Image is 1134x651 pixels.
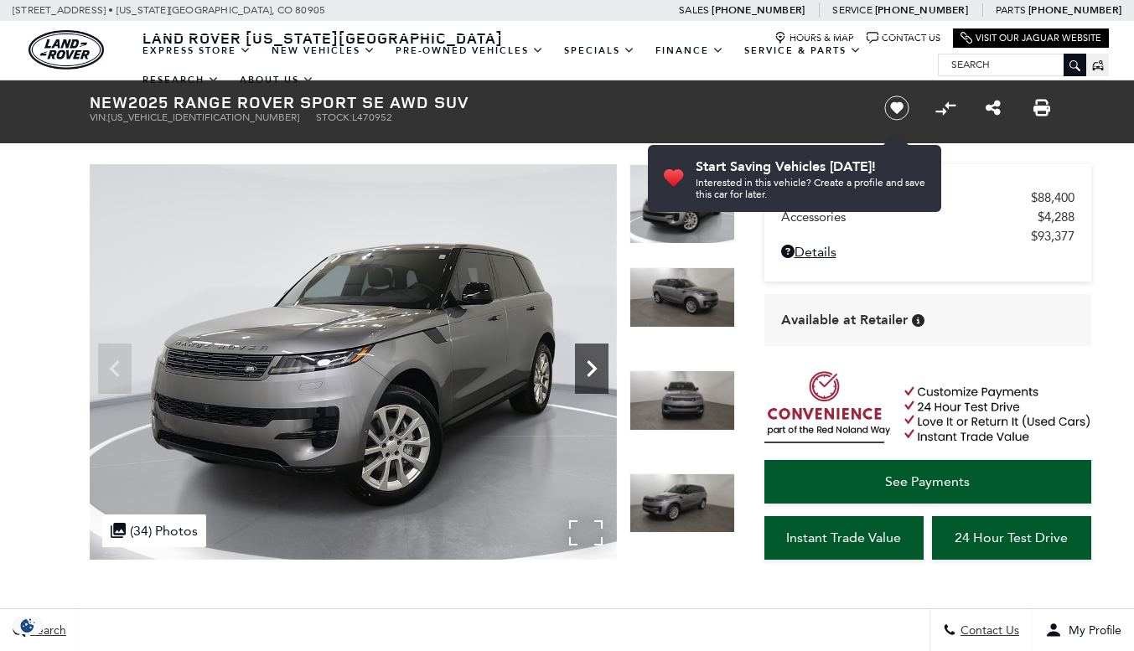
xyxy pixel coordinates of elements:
[932,516,1091,560] a: 24 Hour Test Drive
[1062,623,1121,638] span: My Profile
[875,3,968,17] a: [PHONE_NUMBER]
[645,36,734,65] a: Finance
[629,267,735,328] img: New 2025 Eiger Grey Land Rover SE image 2
[554,36,645,65] a: Specials
[386,36,554,65] a: Pre-Owned Vehicles
[912,314,924,327] div: Vehicle is in stock and ready for immediate delivery. Due to demand, availability is subject to c...
[764,460,1091,504] a: See Payments
[8,617,47,634] img: Opt-Out Icon
[102,514,206,547] div: (34) Photos
[1038,209,1074,225] span: $4,288
[781,244,1074,260] a: Details
[352,111,392,123] span: L470952
[1031,229,1074,244] span: $93,377
[786,530,901,545] span: Instant Trade Value
[90,111,108,123] span: VIN:
[955,530,1068,545] span: 24 Hour Test Drive
[832,4,872,16] span: Service
[8,617,47,634] section: Click to Open Cookie Consent Modal
[575,344,608,394] div: Next
[996,4,1026,16] span: Parts
[961,32,1101,44] a: Visit Our Jaguar Website
[781,229,1074,244] a: $93,377
[90,164,617,560] img: New 2025 Eiger Grey Land Rover SE image 1
[781,209,1038,225] span: Accessories
[316,111,352,123] span: Stock:
[28,30,104,70] a: land-rover
[781,190,1031,205] span: MSRP
[132,36,938,95] nav: Main Navigation
[90,90,128,113] strong: New
[939,54,1085,75] input: Search
[885,473,970,489] span: See Payments
[1031,190,1074,205] span: $88,400
[933,96,958,121] button: Compare vehicle
[629,370,735,431] img: New 2025 Eiger Grey Land Rover SE image 3
[108,111,299,123] span: [US_VEHICLE_IDENTIFICATION_NUMBER]
[132,28,513,48] a: Land Rover [US_STATE][GEOGRAPHIC_DATA]
[629,164,735,244] img: New 2025 Eiger Grey Land Rover SE image 1
[734,36,872,65] a: Service & Parts
[878,95,915,121] button: Save vehicle
[132,65,230,95] a: Research
[781,311,908,329] span: Available at Retailer
[142,28,503,48] span: Land Rover [US_STATE][GEOGRAPHIC_DATA]
[774,32,854,44] a: Hours & Map
[28,30,104,70] img: Land Rover
[1033,609,1134,651] button: Open user profile menu
[764,516,924,560] a: Instant Trade Value
[261,36,386,65] a: New Vehicles
[867,32,940,44] a: Contact Us
[132,36,261,65] a: EXPRESS STORE
[712,3,805,17] a: [PHONE_NUMBER]
[13,4,325,16] a: [STREET_ADDRESS] • [US_STATE][GEOGRAPHIC_DATA], CO 80905
[781,190,1074,205] a: MSRP $88,400
[956,623,1019,638] span: Contact Us
[986,98,1001,118] a: Share this New 2025 Range Rover Sport SE AWD SUV
[1028,3,1121,17] a: [PHONE_NUMBER]
[679,4,709,16] span: Sales
[1033,98,1050,118] a: Print this New 2025 Range Rover Sport SE AWD SUV
[90,93,857,111] h1: 2025 Range Rover Sport SE AWD SUV
[230,65,324,95] a: About Us
[629,473,735,534] img: New 2025 Eiger Grey Land Rover SE image 4
[781,209,1074,225] a: Accessories $4,288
